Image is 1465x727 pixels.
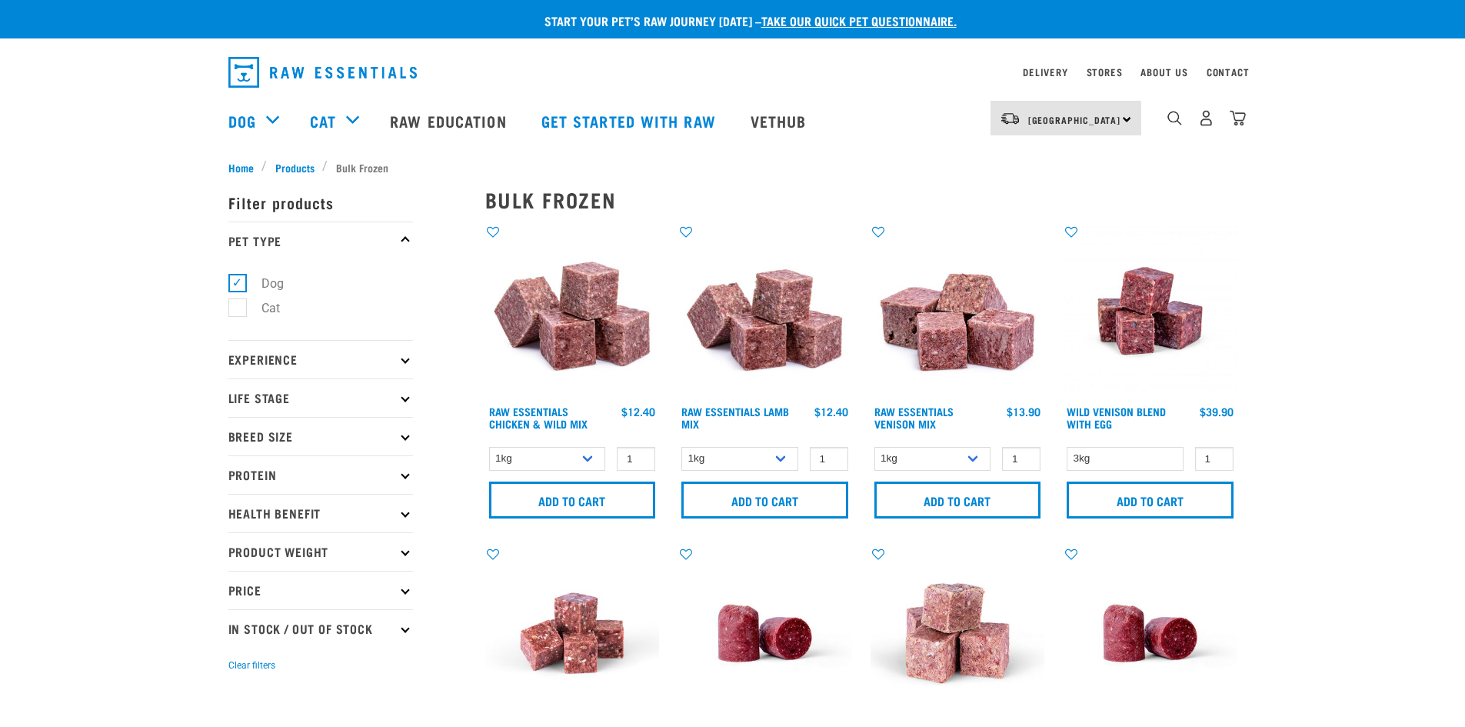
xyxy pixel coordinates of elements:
[1023,69,1067,75] a: Delivery
[228,379,413,417] p: Life Stage
[871,546,1045,721] img: Goat M Ix 38448
[526,90,735,152] a: Get started with Raw
[1028,117,1121,122] span: [GEOGRAPHIC_DATA]
[1167,111,1182,125] img: home-icon-1@2x.png
[681,482,848,519] input: Add to cart
[275,159,315,175] span: Products
[1063,224,1237,399] img: Venison Egg 1616
[735,90,826,152] a: Vethub
[871,224,1045,399] img: 1113 RE Venison Mix 01
[678,546,852,721] img: Raw Essentials Chicken Lamb Beef Bulk Minced Raw Dog Food Roll Unwrapped
[228,455,413,494] p: Protein
[761,17,957,24] a: take our quick pet questionnaire.
[267,159,322,175] a: Products
[621,405,655,418] div: $12.40
[1007,405,1040,418] div: $13.90
[1000,112,1021,125] img: van-moving.png
[228,159,1237,175] nav: breadcrumbs
[1067,482,1234,519] input: Add to cart
[228,159,254,175] span: Home
[874,409,954,426] a: Raw Essentials Venison Mix
[1067,409,1166,426] a: Wild Venison Blend with Egg
[678,224,852,399] img: ?1041 RE Lamb Mix 01
[1207,69,1250,75] a: Contact
[681,409,789,426] a: Raw Essentials Lamb Mix
[1198,110,1214,126] img: user.png
[489,409,588,426] a: Raw Essentials Chicken & Wild Mix
[1230,110,1246,126] img: home-icon@2x.png
[228,109,256,132] a: Dog
[228,340,413,379] p: Experience
[814,405,848,418] div: $12.40
[1063,546,1237,721] img: Raw Essentials Chicken Lamb Beef Bulk Minced Raw Dog Food Roll Unwrapped
[237,274,290,293] label: Dog
[489,482,656,519] input: Add to cart
[1195,447,1234,471] input: 1
[228,159,262,175] a: Home
[1002,447,1040,471] input: 1
[1200,405,1234,418] div: $39.90
[485,546,660,721] img: Beef Mackerel 1
[1087,69,1123,75] a: Stores
[228,183,413,222] p: Filter products
[228,494,413,532] p: Health Benefit
[237,298,286,318] label: Cat
[1140,69,1187,75] a: About Us
[228,532,413,571] p: Product Weight
[228,222,413,260] p: Pet Type
[310,109,336,132] a: Cat
[874,482,1041,519] input: Add to cart
[375,90,525,152] a: Raw Education
[617,447,655,471] input: 1
[228,57,417,88] img: Raw Essentials Logo
[216,51,1250,94] nav: dropdown navigation
[485,224,660,399] img: Pile Of Cubed Chicken Wild Meat Mix
[485,188,1237,212] h2: Bulk Frozen
[228,417,413,455] p: Breed Size
[228,609,413,648] p: In Stock / Out Of Stock
[810,447,848,471] input: 1
[228,571,413,609] p: Price
[228,659,275,672] button: Clear filters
